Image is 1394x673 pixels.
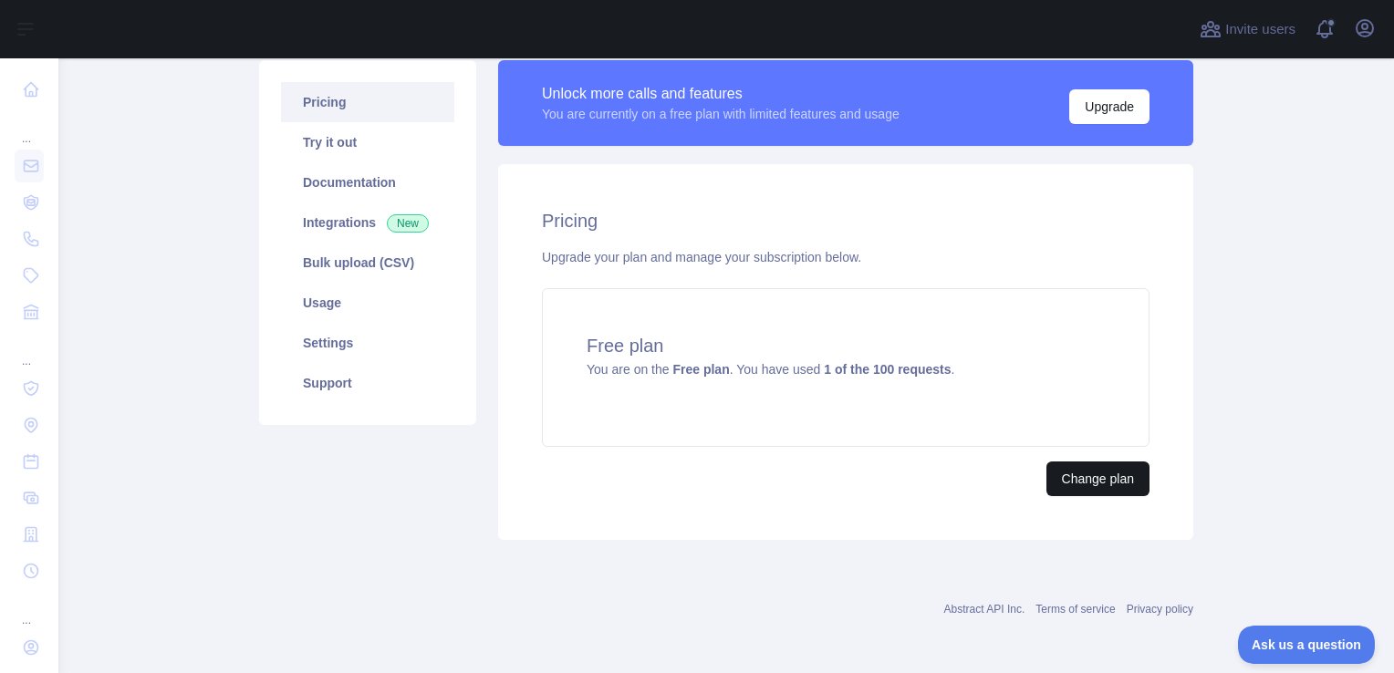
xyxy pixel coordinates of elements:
button: Change plan [1046,461,1150,496]
a: Abstract API Inc. [944,603,1025,616]
a: Documentation [281,162,454,202]
div: Upgrade your plan and manage your subscription below. [542,248,1150,266]
a: Support [281,363,454,403]
strong: Free plan [672,362,729,377]
div: You are currently on a free plan with limited features and usage [542,105,900,123]
a: Try it out [281,122,454,162]
a: Integrations New [281,202,454,243]
a: Settings [281,323,454,363]
a: Bulk upload (CSV) [281,243,454,283]
a: Usage [281,283,454,323]
span: Invite users [1225,19,1295,40]
div: Unlock more calls and features [542,83,900,105]
a: Pricing [281,82,454,122]
div: ... [15,332,44,368]
span: You are on the . You have used . [587,362,954,377]
button: Invite users [1196,15,1299,44]
a: Terms of service [1035,603,1115,616]
h2: Pricing [542,208,1150,233]
div: ... [15,591,44,627]
strong: 1 of the 100 requests [824,362,951,377]
a: Privacy policy [1127,603,1193,616]
div: ... [15,109,44,146]
span: New [387,214,429,233]
button: Upgrade [1069,89,1150,124]
iframe: Toggle Customer Support [1238,626,1376,664]
h4: Free plan [587,333,1105,358]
